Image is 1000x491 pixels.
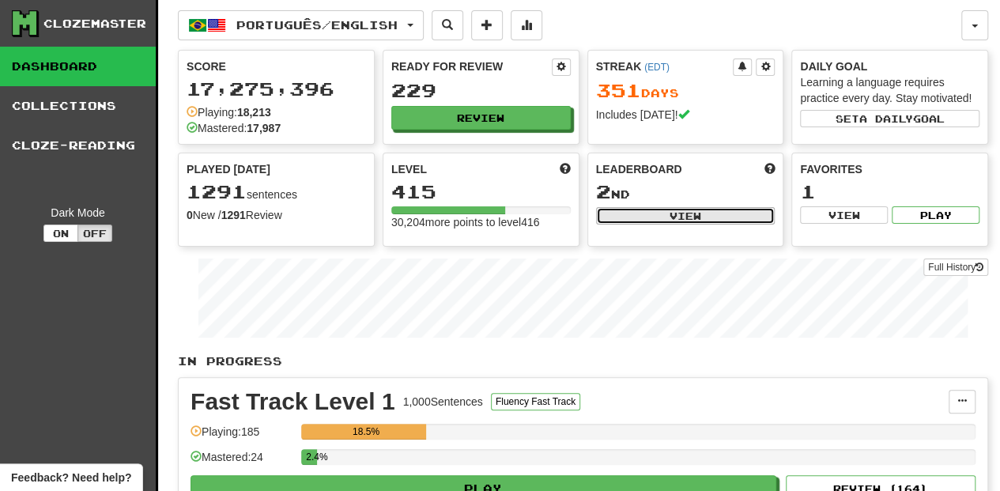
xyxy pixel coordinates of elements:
[511,10,542,40] button: More stats
[43,225,78,242] button: On
[764,161,775,177] span: This week in points, UTC
[178,353,988,369] p: In Progress
[391,106,571,130] button: Review
[596,161,682,177] span: Leaderboard
[391,81,571,100] div: 229
[306,424,426,440] div: 18.5%
[391,59,552,74] div: Ready for Review
[191,424,293,450] div: Playing: 185
[596,207,775,225] button: View
[892,206,979,224] button: Play
[800,182,979,202] div: 1
[43,16,146,32] div: Clozemaster
[187,207,366,223] div: New / Review
[596,107,775,123] div: Includes [DATE]!
[596,81,775,101] div: Day s
[77,225,112,242] button: Off
[12,205,144,221] div: Dark Mode
[11,470,131,485] span: Open feedback widget
[187,180,247,202] span: 1291
[391,214,571,230] div: 30,204 more points to level 416
[596,59,734,74] div: Streak
[596,180,611,202] span: 2
[596,182,775,202] div: nd
[187,161,270,177] span: Played [DATE]
[391,161,427,177] span: Level
[187,104,271,120] div: Playing:
[247,122,281,134] strong: 17,987
[306,449,317,465] div: 2.4%
[187,79,366,99] div: 17,275,396
[236,18,398,32] span: Português / English
[859,113,913,124] span: a daily
[560,161,571,177] span: Score more points to level up
[403,394,483,410] div: 1,000 Sentences
[237,106,271,119] strong: 18,213
[221,209,246,221] strong: 1291
[187,182,366,202] div: sentences
[187,59,366,74] div: Score
[187,209,193,221] strong: 0
[800,59,979,74] div: Daily Goal
[391,182,571,202] div: 415
[491,393,580,410] button: Fluency Fast Track
[800,161,979,177] div: Favorites
[923,259,988,276] a: Full History
[644,62,670,73] a: (EDT)
[471,10,503,40] button: Add sentence to collection
[800,206,888,224] button: View
[432,10,463,40] button: Search sentences
[178,10,424,40] button: Português/English
[187,120,281,136] div: Mastered:
[800,74,979,106] div: Learning a language requires practice every day. Stay motivated!
[191,390,395,414] div: Fast Track Level 1
[596,79,641,101] span: 351
[800,110,979,127] button: Seta dailygoal
[191,449,293,475] div: Mastered: 24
